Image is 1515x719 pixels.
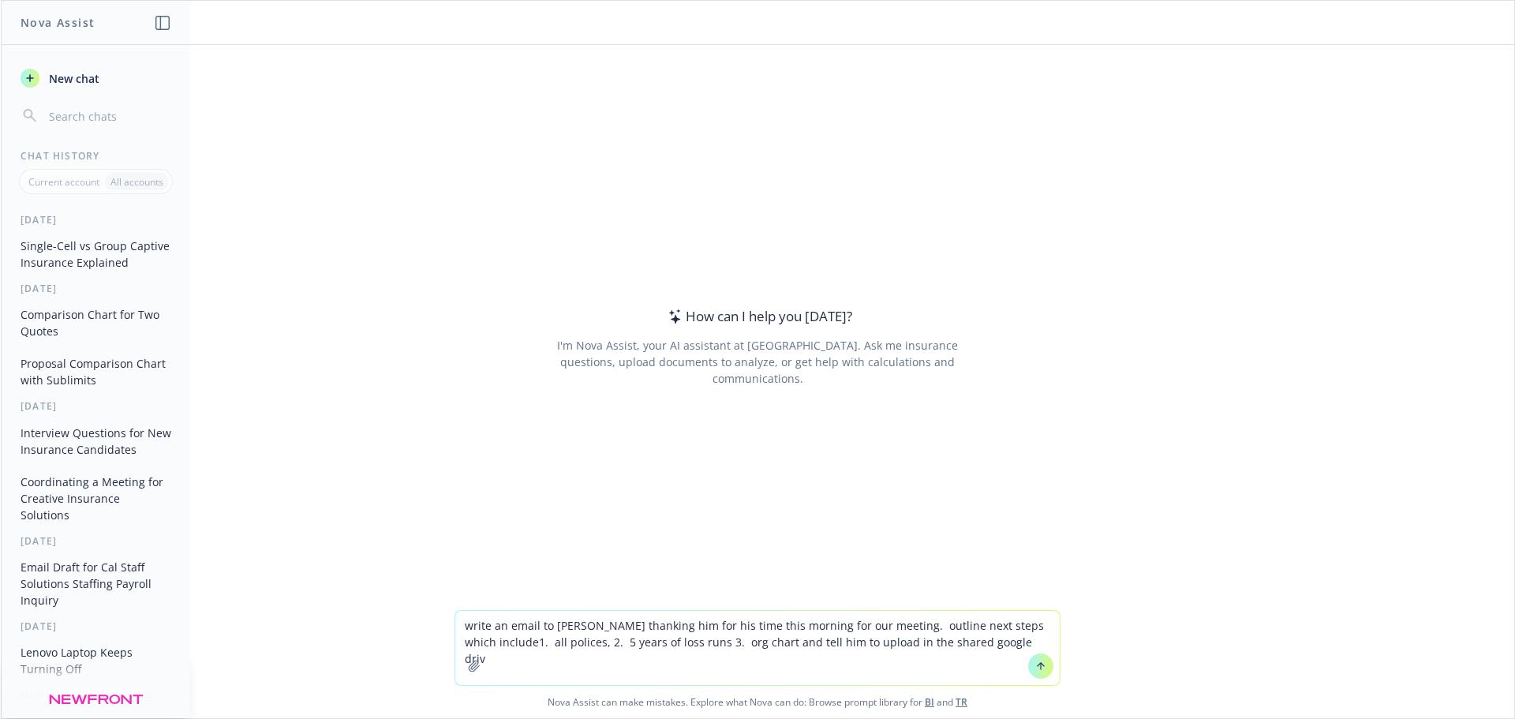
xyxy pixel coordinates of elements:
[14,554,178,613] button: Email Draft for Cal Staff Solutions Staffing Payroll Inquiry
[2,688,190,702] div: More than a week ago
[925,695,934,709] a: BI
[455,611,1060,685] textarea: write an email to [PERSON_NAME] thanking him for his time this morning for our meeting. outline n...
[2,213,190,227] div: [DATE]
[664,306,852,327] div: How can I help you [DATE]?
[21,14,95,31] h1: Nova Assist
[7,686,1508,718] span: Nova Assist can make mistakes. Explore what Nova can do: Browse prompt library for and
[14,301,178,344] button: Comparison Chart for Two Quotes
[2,620,190,633] div: [DATE]
[46,70,99,87] span: New chat
[110,175,163,189] p: All accounts
[28,175,99,189] p: Current account
[46,105,171,127] input: Search chats
[14,64,178,92] button: New chat
[956,695,967,709] a: TR
[14,350,178,393] button: Proposal Comparison Chart with Sublimits
[14,469,178,528] button: Coordinating a Meeting for Creative Insurance Solutions
[2,399,190,413] div: [DATE]
[2,149,190,163] div: Chat History
[14,233,178,275] button: Single-Cell vs Group Captive Insurance Explained
[14,420,178,462] button: Interview Questions for New Insurance Candidates
[14,639,178,682] button: Lenovo Laptop Keeps Turning Off
[535,337,979,387] div: I'm Nova Assist, your AI assistant at [GEOGRAPHIC_DATA]. Ask me insurance questions, upload docum...
[2,282,190,295] div: [DATE]
[2,534,190,548] div: [DATE]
